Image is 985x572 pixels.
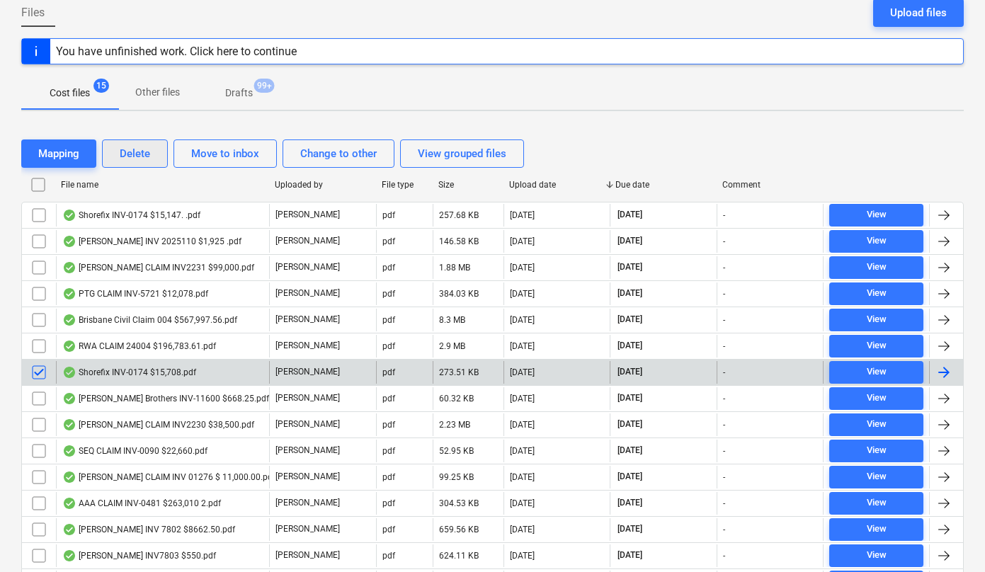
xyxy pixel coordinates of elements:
[829,204,923,227] button: View
[723,315,725,325] div: -
[439,367,479,377] div: 273.51 KB
[510,236,535,246] div: [DATE]
[50,86,90,101] p: Cost files
[867,338,887,354] div: View
[829,440,923,462] button: View
[382,210,395,220] div: pdf
[275,235,340,247] p: [PERSON_NAME]
[510,289,535,299] div: [DATE]
[275,340,340,352] p: [PERSON_NAME]
[439,420,470,430] div: 2.23 MB
[275,392,340,404] p: [PERSON_NAME]
[914,504,985,572] div: Chat Widget
[867,311,887,328] div: View
[510,394,535,404] div: [DATE]
[867,469,887,485] div: View
[723,289,725,299] div: -
[439,210,479,220] div: 257.68 KB
[829,492,923,515] button: View
[62,524,76,535] div: OCR finished
[62,498,76,509] div: OCR finished
[56,45,297,58] div: You have unfinished work. Click here to continue
[275,261,340,273] p: [PERSON_NAME]
[62,288,208,299] div: PTG CLAIM INV-5721 $12,078.pdf
[829,230,923,253] button: View
[829,309,923,331] button: View
[616,497,644,509] span: [DATE]
[439,498,479,508] div: 304.53 KB
[616,418,644,430] span: [DATE]
[616,549,644,561] span: [DATE]
[438,180,498,190] div: Size
[616,471,644,483] span: [DATE]
[867,233,887,249] div: View
[62,236,76,247] div: OCR finished
[723,210,725,220] div: -
[510,420,535,430] div: [DATE]
[62,550,76,561] div: OCR finished
[616,261,644,273] span: [DATE]
[890,4,947,22] div: Upload files
[439,525,479,534] div: 659.56 KB
[382,367,395,377] div: pdf
[283,139,394,168] button: Change to other
[867,259,887,275] div: View
[439,341,465,351] div: 2.9 MB
[439,472,474,482] div: 99.25 KB
[867,416,887,433] div: View
[829,544,923,567] button: View
[102,139,168,168] button: Delete
[510,525,535,534] div: [DATE]
[867,207,887,223] div: View
[275,497,340,509] p: [PERSON_NAME]
[867,547,887,564] div: View
[616,366,644,378] span: [DATE]
[62,471,275,483] div: [PERSON_NAME] CLAIM INV 01276 $ 11,000.00.pdf
[382,446,395,456] div: pdf
[616,287,644,299] span: [DATE]
[62,314,76,326] div: OCR finished
[867,390,887,406] div: View
[61,180,263,190] div: File name
[382,263,395,273] div: pdf
[62,314,237,326] div: Brisbane Civil Claim 004 $567,997.56.pdf
[723,472,725,482] div: -
[173,139,277,168] button: Move to inbox
[616,523,644,535] span: [DATE]
[62,367,196,378] div: Shorefix INV-0174 $15,708.pdf
[62,445,207,457] div: SEQ CLAIM INV-0090 $22,660.pdf
[723,525,725,534] div: -
[62,498,221,509] div: AAA CLAIM INV-0481 $263,010 2.pdf
[439,289,479,299] div: 384.03 KB
[439,236,479,246] div: 146.58 KB
[723,367,725,377] div: -
[275,180,370,190] div: Uploaded by
[135,85,180,100] p: Other files
[829,256,923,279] button: View
[418,144,506,163] div: View grouped files
[93,79,109,93] span: 15
[615,180,711,190] div: Due date
[62,288,76,299] div: OCR finished
[722,180,818,190] div: Comment
[509,180,605,190] div: Upload date
[21,4,45,21] span: Files
[382,420,395,430] div: pdf
[62,393,269,404] div: [PERSON_NAME] Brothers INV-11600 $668.25.pdf
[439,394,474,404] div: 60.32 KB
[275,445,340,457] p: [PERSON_NAME]
[723,498,725,508] div: -
[275,418,340,430] p: [PERSON_NAME]
[510,263,535,273] div: [DATE]
[829,335,923,357] button: View
[867,364,887,380] div: View
[382,551,395,561] div: pdf
[62,419,254,430] div: [PERSON_NAME] CLAIM INV2230 $38,500.pdf
[62,550,216,561] div: [PERSON_NAME] INV7803 $550.pdf
[510,341,535,351] div: [DATE]
[829,413,923,436] button: View
[62,262,254,273] div: [PERSON_NAME] CLAIM INV2231 $99,000.pdf
[829,361,923,384] button: View
[616,235,644,247] span: [DATE]
[723,263,725,273] div: -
